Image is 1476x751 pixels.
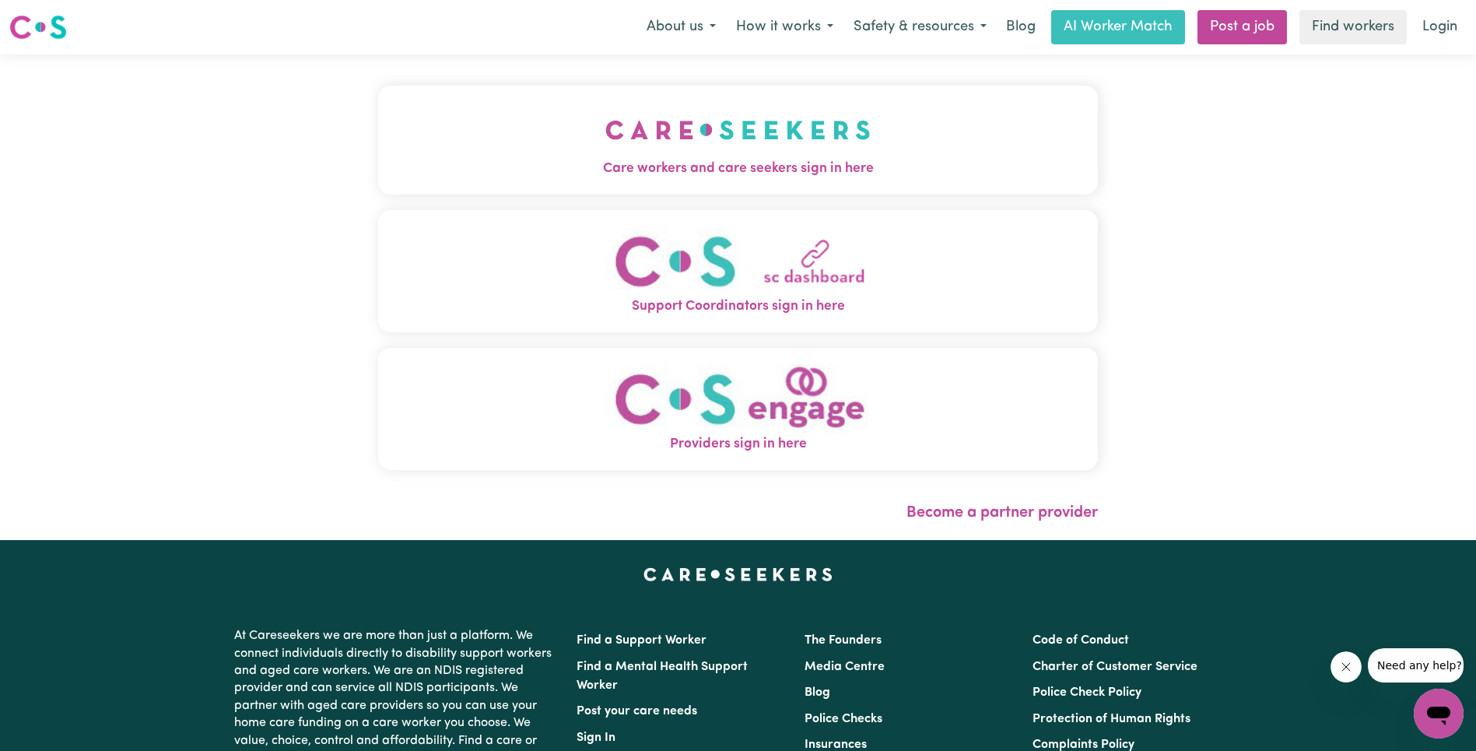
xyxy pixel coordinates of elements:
span: Care workers and care seekers sign in here [378,159,1098,179]
button: Care workers and care seekers sign in here [378,86,1098,195]
a: Complaints Policy [1032,739,1134,751]
a: Find workers [1299,10,1407,44]
iframe: Message from company [1368,648,1464,683]
a: Media Centre [805,661,885,673]
a: Find a Support Worker [577,634,706,647]
iframe: Close message [1331,651,1362,683]
a: Police Check Policy [1032,686,1141,699]
button: How it works [726,11,843,44]
span: Support Coordinators sign in here [378,297,1098,317]
a: Post your care needs [577,705,697,718]
a: Login [1413,10,1467,44]
button: About us [636,11,726,44]
a: Blog [997,10,1045,44]
a: Sign In [577,732,615,744]
img: Careseekers logo [9,13,67,41]
iframe: Button to launch messaging window [1414,689,1464,739]
a: Insurances [805,739,867,751]
a: Blog [805,686,830,699]
a: The Founders [805,634,882,647]
button: Providers sign in here [378,348,1098,470]
a: Protection of Human Rights [1032,713,1190,725]
button: Support Coordinators sign in here [378,210,1098,332]
a: Find a Mental Health Support Worker [577,661,748,692]
span: Providers sign in here [378,434,1098,454]
a: Police Checks [805,713,882,725]
a: Charter of Customer Service [1032,661,1197,673]
a: Become a partner provider [906,505,1098,521]
button: Safety & resources [843,11,997,44]
a: AI Worker Match [1051,10,1185,44]
a: Careseekers logo [9,9,67,45]
a: Post a job [1197,10,1287,44]
a: Code of Conduct [1032,634,1129,647]
a: Careseekers home page [643,568,833,581]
